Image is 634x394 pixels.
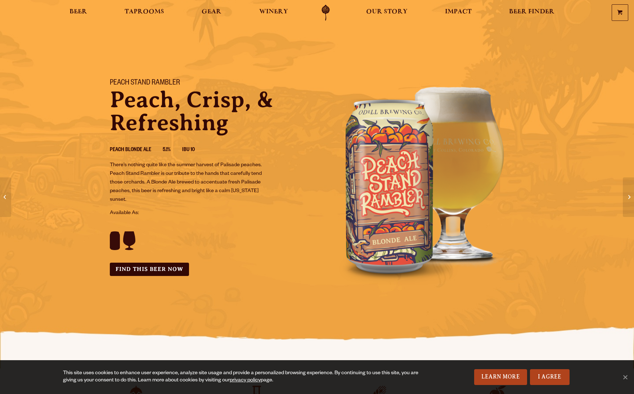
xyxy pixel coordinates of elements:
a: Impact [440,5,476,21]
span: Gear [202,9,221,15]
a: Find this Beer Now [110,263,189,276]
span: Our Story [366,9,408,15]
a: Learn More [474,369,527,385]
p: Available As: [110,209,309,218]
li: IBU 10 [182,146,206,155]
a: Gear [197,5,226,21]
a: privacy policy [230,378,261,384]
span: Winery [259,9,288,15]
p: Peach, Crisp, & Refreshing [110,88,309,134]
li: Peach Blonde Ale [110,146,163,155]
span: Impact [445,9,472,15]
span: No [621,373,629,381]
div: This site uses cookies to enhance user experience, analyze site usage and provide a personalized ... [63,370,422,384]
a: Odell Home [312,5,339,21]
a: Winery [255,5,293,21]
p: There’s nothing quite like the summer harvest of Palisade peaches. Peach Stand Rambler is our tri... [110,161,269,204]
a: Beer Finder [504,5,559,21]
span: Taprooms [125,9,164,15]
a: I Agree [530,369,570,385]
span: Beer Finder [509,9,554,15]
h1: Peach Stand Rambler [110,79,309,88]
span: Beer [69,9,87,15]
a: Beer [65,5,92,21]
li: 5.1% [163,146,182,155]
a: Our Story [361,5,412,21]
a: Taprooms [120,5,169,21]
